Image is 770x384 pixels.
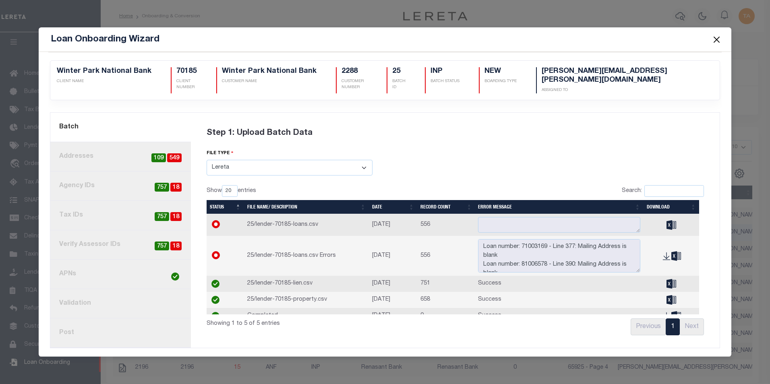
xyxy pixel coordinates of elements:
[155,183,169,192] span: 757
[417,292,475,308] td: 658
[475,308,643,324] td: Success
[50,142,191,171] a: Addresses549109
[207,149,234,157] label: file type
[417,276,475,292] td: 751
[50,113,191,142] a: Batch
[342,78,367,91] p: CUSTOMER NUMBER
[478,239,640,273] textarea: Loan number: 71003169 - Line 377: Mailing Address is blank Loan number: 81006578 - Line 390: Mail...
[417,214,475,236] td: 556
[711,34,722,45] button: Close
[155,212,169,221] span: 757
[171,273,179,281] img: check-icon-green.svg
[244,308,369,324] td: Completed
[176,78,197,91] p: CLIENT NUMBER
[392,67,406,76] h5: 25
[244,276,369,292] td: 25/lender-70185-lien.csv
[50,318,191,348] a: Post
[222,185,238,197] select: Showentries
[417,308,475,324] td: 0
[475,276,643,292] td: Success
[170,212,182,221] span: 18
[369,276,417,292] td: [DATE]
[207,314,408,328] div: Showing 1 to 5 of 5 entries
[369,308,417,324] td: [DATE]
[211,280,219,288] img: check-icon-green.svg
[50,230,191,260] a: Verify Assessor IDs18757
[57,67,151,76] h5: Winter Park National Bank
[431,78,460,85] p: BATCH STATUS
[207,118,704,149] div: Step 1: Upload Batch Data
[484,67,517,76] h5: NEW
[155,242,169,251] span: 757
[475,200,643,214] th: Error Message: activate to sort column ascending
[369,292,417,308] td: [DATE]
[622,185,704,197] label: Search:
[342,67,367,76] h5: 2288
[170,183,182,192] span: 18
[431,67,460,76] h5: INP
[244,200,369,214] th: File Name/ Description: activate to sort column ascending
[207,185,256,197] label: Show entries
[392,78,406,91] p: BATCH ID
[50,289,191,318] a: Validation
[244,214,369,236] td: 25/lender-70185-loans.csv
[244,236,369,276] td: 25/lender-70185-loans.csv Errors
[170,242,182,251] span: 18
[542,67,694,85] h5: [PERSON_NAME][EMAIL_ADDRESS][PERSON_NAME][DOMAIN_NAME]
[50,260,191,289] a: APNs
[644,200,699,214] th: Download: activate to sort column ascending
[211,296,219,304] img: check-icon-green.svg
[50,201,191,230] a: Tax IDs18757
[484,78,517,85] p: Boarding Type
[222,67,317,76] h5: Winter Park National Bank
[475,292,643,308] td: Success
[211,312,219,320] img: check-icon-green.svg
[57,78,151,85] p: CLIENT NAME
[369,236,417,276] td: [DATE]
[176,67,197,76] h5: 70185
[666,318,680,335] a: 1
[369,214,417,236] td: [DATE]
[417,200,475,214] th: Record Count: activate to sort column ascending
[369,200,417,214] th: Date: activate to sort column ascending
[167,153,182,163] span: 549
[51,34,159,45] h5: Loan Onboarding Wizard
[222,78,317,85] p: CUSTOMER NAME
[644,185,704,197] input: Search:
[50,171,191,201] a: Agency IDs18757
[542,87,694,93] p: Assigned To
[417,236,475,276] td: 556
[244,292,369,308] td: 25/lender-70185-property.csv
[151,153,166,163] span: 109
[207,200,244,214] th: Status: activate to sort column descending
